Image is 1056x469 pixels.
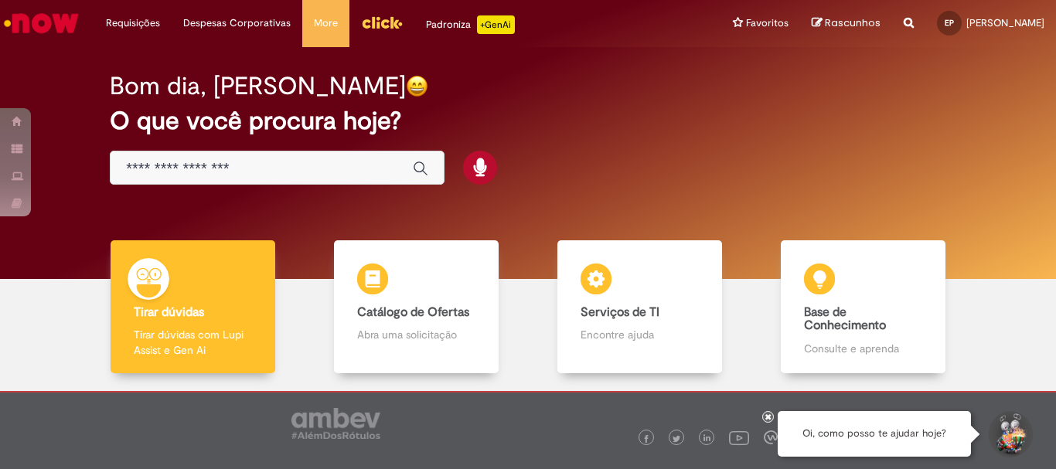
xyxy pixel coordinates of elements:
[134,304,204,320] b: Tirar dúvidas
[357,304,469,320] b: Catálogo de Ofertas
[134,327,251,358] p: Tirar dúvidas com Lupi Assist e Gen Ai
[110,73,406,100] h2: Bom dia, [PERSON_NAME]
[804,341,921,356] p: Consulte e aprenda
[581,304,659,320] b: Serviços de TI
[477,15,515,34] p: +GenAi
[764,430,778,444] img: logo_footer_workplace.png
[751,240,975,374] a: Base de Conhecimento Consulte e aprenda
[361,11,403,34] img: click_logo_yellow_360x200.png
[746,15,789,31] span: Favoritos
[406,75,428,97] img: happy-face.png
[986,411,1033,457] button: Iniciar Conversa de Suporte
[581,327,698,342] p: Encontre ajuda
[183,15,291,31] span: Despesas Corporativas
[528,240,751,374] a: Serviços de TI Encontre ajuda
[357,327,475,342] p: Abra uma solicitação
[110,107,946,134] h2: O que você procura hoje?
[804,304,886,334] b: Base de Conhecimento
[825,15,881,30] span: Rascunhos
[106,15,160,31] span: Requisições
[642,435,650,443] img: logo_footer_facebook.png
[2,8,81,39] img: ServiceNow
[812,16,881,31] a: Rascunhos
[945,18,954,28] span: EP
[314,15,338,31] span: More
[703,434,711,444] img: logo_footer_linkedin.png
[291,408,380,439] img: logo_footer_ambev_rotulo_gray.png
[729,427,749,447] img: logo_footer_youtube.png
[305,240,528,374] a: Catálogo de Ofertas Abra uma solicitação
[81,240,305,374] a: Tirar dúvidas Tirar dúvidas com Lupi Assist e Gen Ai
[778,411,971,457] div: Oi, como posso te ajudar hoje?
[426,15,515,34] div: Padroniza
[966,16,1044,29] span: [PERSON_NAME]
[673,435,680,443] img: logo_footer_twitter.png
